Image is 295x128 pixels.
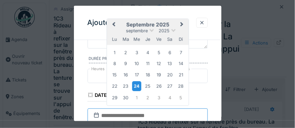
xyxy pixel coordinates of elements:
button: Previous Month [107,20,118,30]
div: Choose mardi 9 septembre 2025 [121,59,130,68]
div: Choose mercredi 10 septembre 2025 [132,59,141,68]
div: Month septembre, 2025 [109,47,186,103]
div: Choose samedi 20 septembre 2025 [165,70,174,79]
div: samedi [165,35,174,44]
div: Choose mercredi 24 septembre 2025 [132,81,141,91]
div: Choose jeudi 18 septembre 2025 [143,70,152,79]
span: 2025 [158,28,169,34]
div: Choose lundi 22 septembre 2025 [110,82,119,91]
div: mardi [121,35,130,44]
div: Choose mercredi 3 septembre 2025 [132,48,141,57]
h3: Ajouter tâche [88,18,134,27]
div: Choose mardi 2 septembre 2025 [121,48,130,57]
div: Choose dimanche 7 septembre 2025 [176,48,185,57]
button: Next Month [177,20,188,30]
div: Choose dimanche 28 septembre 2025 [176,82,185,91]
div: Choose samedi 13 septembre 2025 [165,59,174,68]
div: Choose mardi 16 septembre 2025 [121,70,130,79]
div: Choose samedi 4 octobre 2025 [165,93,174,102]
div: Choose dimanche 21 septembre 2025 [176,70,185,79]
div: Choose lundi 8 septembre 2025 [110,59,119,68]
div: Choose lundi 29 septembre 2025 [110,93,119,102]
div: Choose jeudi 4 septembre 2025 [143,48,152,57]
div: Choose mardi 30 septembre 2025 [121,93,130,102]
label: Durée prévue [89,56,208,63]
div: Date de fin prévue de la tâche [88,90,177,102]
div: Choose jeudi 25 septembre 2025 [143,82,152,91]
div: Choose samedi 6 septembre 2025 [165,48,174,57]
div: dimanche [176,35,185,44]
div: mercredi [132,35,141,44]
div: Choose vendredi 26 septembre 2025 [154,82,163,91]
label: Heures [90,66,106,72]
div: Choose vendredi 12 septembre 2025 [154,59,163,68]
div: Choose lundi 15 septembre 2025 [110,70,119,79]
div: Choose mercredi 1 octobre 2025 [132,93,141,102]
div: Choose mardi 23 septembre 2025 [121,82,130,91]
div: Choose dimanche 5 octobre 2025 [176,93,185,102]
div: Choose vendredi 19 septembre 2025 [154,70,163,79]
div: Choose dimanche 14 septembre 2025 [176,59,185,68]
span: septembre [126,28,147,34]
div: lundi [110,35,119,44]
div: Choose vendredi 5 septembre 2025 [154,48,163,57]
div: Choose lundi 1 septembre 2025 [110,48,119,57]
div: Choose samedi 27 septembre 2025 [165,82,174,91]
div: Choose vendredi 3 octobre 2025 [154,93,163,102]
div: vendredi [154,35,163,44]
div: Choose jeudi 11 septembre 2025 [143,59,152,68]
div: Choose jeudi 2 octobre 2025 [143,93,152,102]
div: Choose mercredi 17 septembre 2025 [132,70,141,79]
div: jeudi [143,35,152,44]
h2: septembre 2025 [107,22,188,28]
